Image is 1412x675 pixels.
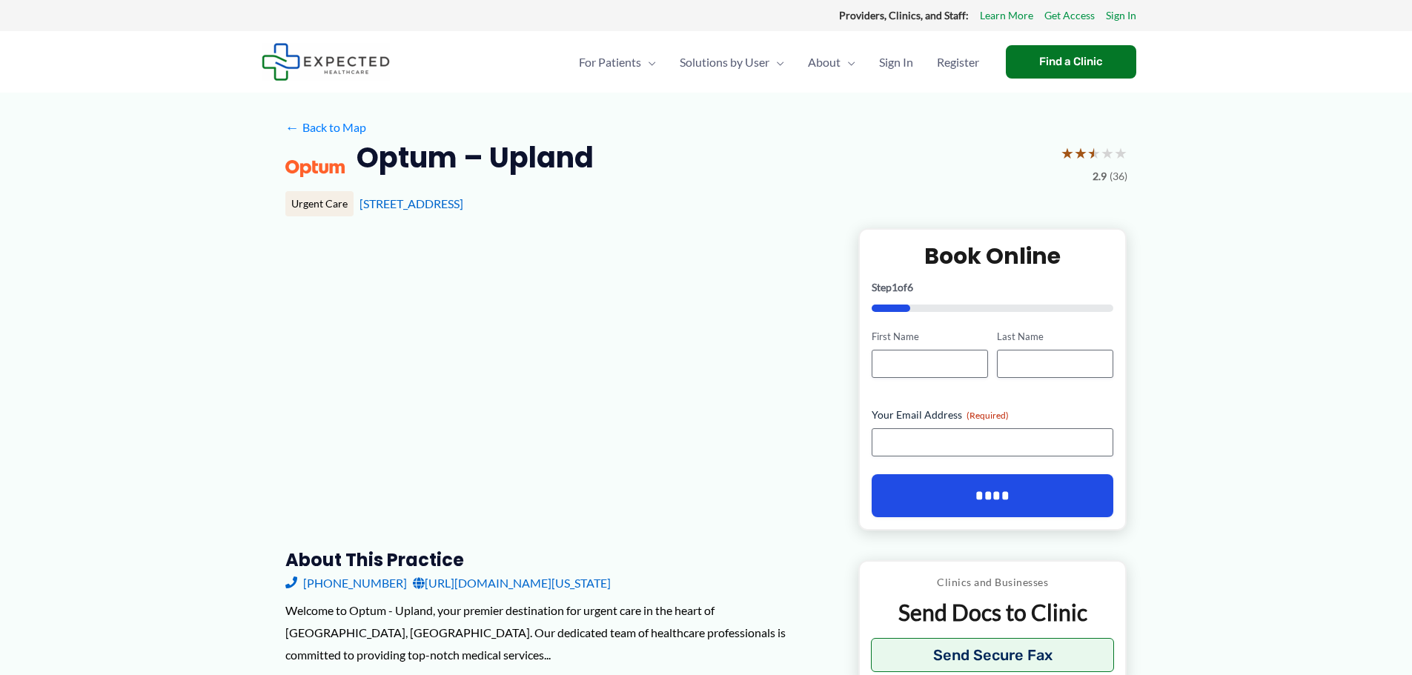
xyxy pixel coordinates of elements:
div: Urgent Care [285,191,354,216]
span: Sign In [879,36,913,88]
label: Last Name [997,330,1113,344]
h3: About this practice [285,548,835,571]
div: Welcome to Optum - Upland, your premier destination for urgent care in the heart of [GEOGRAPHIC_D... [285,599,835,665]
span: Register [937,36,979,88]
span: (36) [1110,167,1127,186]
span: (Required) [967,410,1009,421]
span: Solutions by User [680,36,769,88]
label: Your Email Address [872,408,1114,422]
h2: Book Online [872,242,1114,270]
a: Find a Clinic [1006,45,1136,79]
a: For PatientsMenu Toggle [567,36,668,88]
a: Register [925,36,991,88]
span: About [808,36,841,88]
span: Menu Toggle [641,36,656,88]
p: Clinics and Businesses [871,573,1115,592]
button: Send Secure Fax [871,638,1115,672]
span: 1 [892,281,898,293]
img: Expected Healthcare Logo - side, dark font, small [262,43,390,81]
span: ★ [1114,139,1127,167]
a: [URL][DOMAIN_NAME][US_STATE] [413,572,611,594]
label: First Name [872,330,988,344]
span: ← [285,120,299,134]
span: ★ [1074,139,1087,167]
p: Send Docs to Clinic [871,598,1115,627]
span: Menu Toggle [769,36,784,88]
a: Sign In [867,36,925,88]
a: [PHONE_NUMBER] [285,572,407,594]
h2: Optum – Upland [357,139,594,176]
a: Sign In [1106,6,1136,25]
span: 2.9 [1093,167,1107,186]
span: ★ [1101,139,1114,167]
a: [STREET_ADDRESS] [359,196,463,210]
span: 6 [907,281,913,293]
a: Solutions by UserMenu Toggle [668,36,796,88]
nav: Primary Site Navigation [567,36,991,88]
span: Menu Toggle [841,36,855,88]
a: AboutMenu Toggle [796,36,867,88]
a: ←Back to Map [285,116,366,139]
a: Get Access [1044,6,1095,25]
span: ★ [1087,139,1101,167]
span: For Patients [579,36,641,88]
span: ★ [1061,139,1074,167]
strong: Providers, Clinics, and Staff: [839,9,969,21]
a: Learn More [980,6,1033,25]
p: Step of [872,282,1114,293]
